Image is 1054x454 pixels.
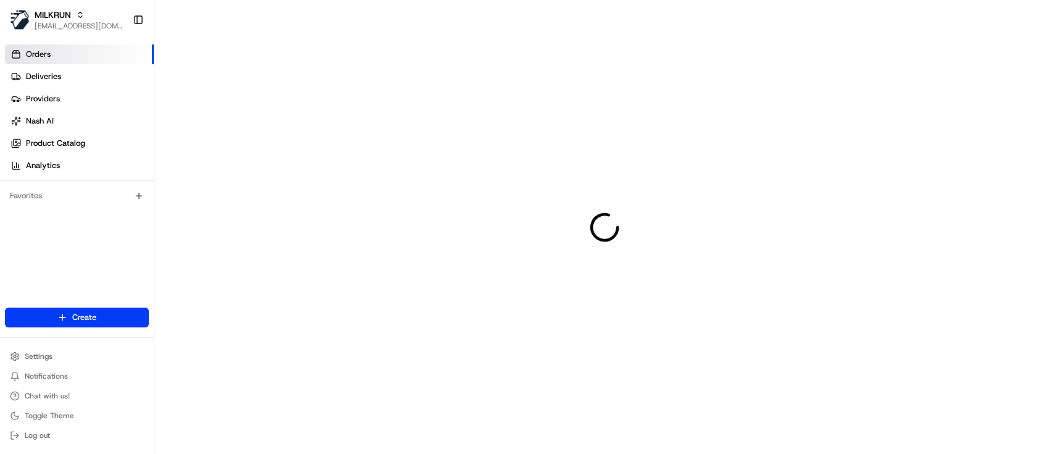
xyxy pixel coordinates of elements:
a: Providers [5,89,154,109]
span: Settings [25,351,52,361]
img: MILKRUN [10,10,30,30]
span: Notifications [25,371,68,381]
span: Analytics [26,160,60,171]
button: MILKRUN [35,9,71,21]
span: Toggle Theme [25,411,74,421]
button: Toggle Theme [5,407,149,424]
span: Log out [25,431,50,440]
span: Providers [26,93,60,104]
a: Deliveries [5,67,154,86]
button: MILKRUNMILKRUN[EMAIL_ADDRESS][DOMAIN_NAME] [5,5,128,35]
span: Orders [26,49,51,60]
button: [EMAIL_ADDRESS][DOMAIN_NAME] [35,21,123,31]
button: Notifications [5,368,149,385]
a: Nash AI [5,111,154,131]
div: Favorites [5,186,149,206]
button: Create [5,308,149,327]
span: Nash AI [26,116,54,127]
button: Log out [5,427,149,444]
span: Create [72,312,96,323]
a: Orders [5,44,154,64]
span: Product Catalog [26,138,85,149]
a: Product Catalog [5,133,154,153]
a: Analytics [5,156,154,175]
span: Deliveries [26,71,61,82]
button: Settings [5,348,149,365]
button: Chat with us! [5,387,149,405]
span: Chat with us! [25,391,70,401]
